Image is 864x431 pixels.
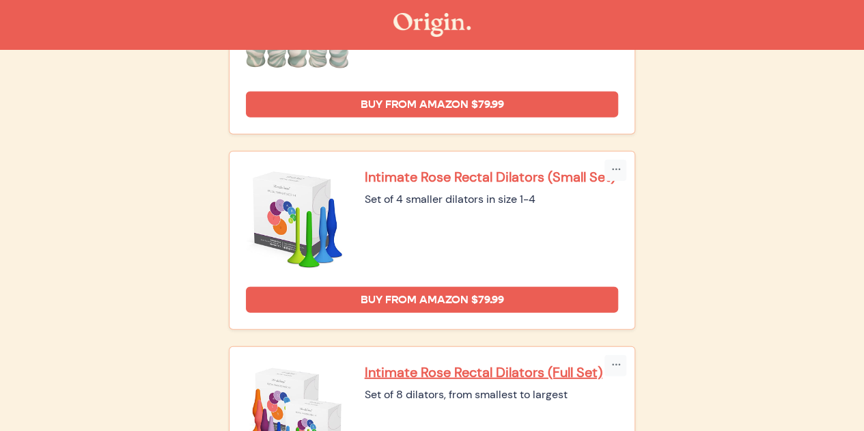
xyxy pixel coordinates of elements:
a: Intimate Rose Rectal Dilators (Small Set) [365,168,619,186]
div: Set of 8 dilators, from smallest to largest [365,387,619,403]
a: Buy from Amazon $79.99 [246,287,619,313]
a: Buy from Amazon $79.99 [246,92,619,117]
img: The Origin Shop [393,13,471,37]
a: Intimate Rose Rectal Dilators (Full Set) [365,363,619,381]
div: Set of 4 smaller dilators in size 1-4 [365,191,619,208]
img: Intimate Rose Rectal Dilators (Small Set) [246,168,348,270]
